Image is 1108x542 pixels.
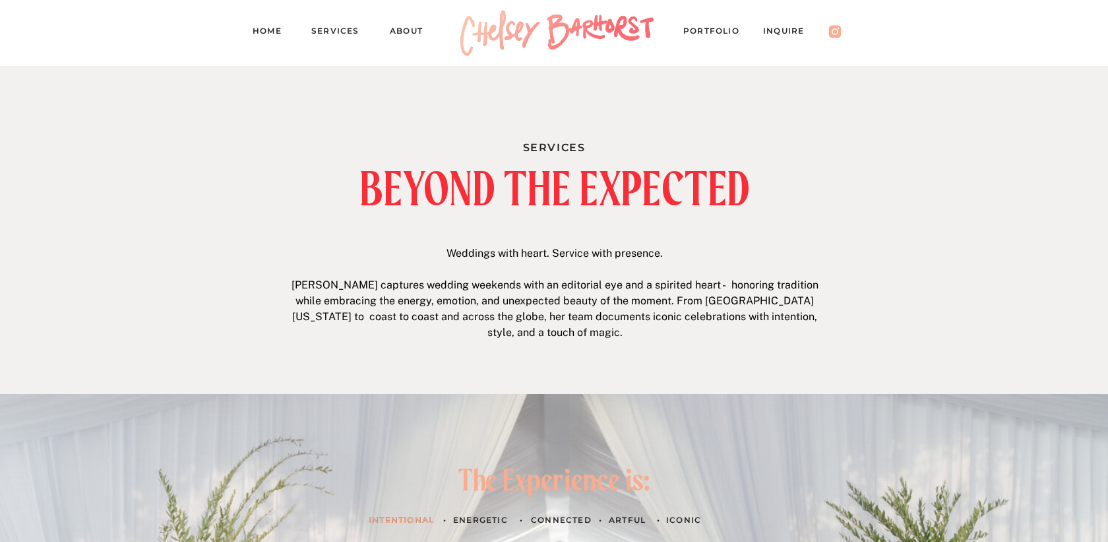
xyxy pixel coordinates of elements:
[390,24,435,42] a: About
[654,513,663,527] h3: •
[683,24,752,42] a: PORTFOLIO
[272,166,837,211] h2: BEYOND THE EXPECTED
[609,513,647,527] a: artful
[596,513,605,527] h3: •
[453,513,514,527] a: Energetic
[439,465,670,502] div: The Experience is:
[414,139,694,152] h1: Services
[517,513,526,527] h3: •
[763,24,817,42] a: Inquire
[369,513,434,527] h3: INTENTIONAL
[284,246,825,344] p: Weddings with heart. Service with presence. [PERSON_NAME] captures wedding weekends with an edito...
[253,24,292,42] a: Home
[311,24,371,42] a: Services
[531,513,593,527] a: Connected
[441,513,449,527] h3: •
[666,513,704,527] a: ICONIC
